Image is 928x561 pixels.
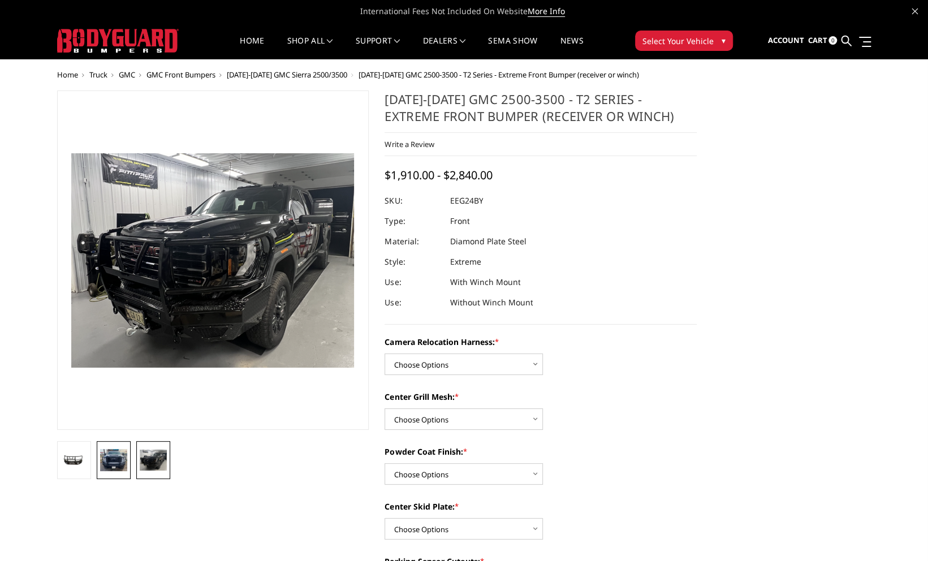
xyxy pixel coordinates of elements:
[57,90,369,430] a: 2024-2025 GMC 2500-3500 - T2 Series - Extreme Front Bumper (receiver or winch)
[57,70,78,80] a: Home
[808,25,837,56] a: Cart 0
[450,252,481,272] dd: Extreme
[828,36,837,45] span: 0
[356,37,400,59] a: Support
[61,454,88,467] img: 2024-2025 GMC 2500-3500 - T2 Series - Extreme Front Bumper (receiver or winch)
[385,446,697,458] label: Powder Coat Finish:
[385,90,697,133] h1: [DATE]-[DATE] GMC 2500-3500 - T2 Series - Extreme Front Bumper (receiver or winch)
[560,37,583,59] a: News
[385,211,441,231] dt: Type:
[57,29,179,53] img: BODYGUARD BUMPERS
[119,70,135,80] a: GMC
[385,191,441,211] dt: SKU:
[385,272,441,292] dt: Use:
[635,31,733,51] button: Select Your Vehicle
[450,292,533,313] dd: Without Winch Mount
[642,35,714,47] span: Select Your Vehicle
[767,25,804,56] a: Account
[450,272,520,292] dd: With Winch Mount
[385,391,697,403] label: Center Grill Mesh:
[450,231,526,252] dd: Diamond Plate Steel
[722,34,726,46] span: ▾
[385,252,441,272] dt: Style:
[450,211,469,231] dd: Front
[89,70,107,80] a: Truck
[808,35,827,45] span: Cart
[385,500,697,512] label: Center Skid Plate:
[423,37,466,59] a: Dealers
[359,70,639,80] span: [DATE]-[DATE] GMC 2500-3500 - T2 Series - Extreme Front Bumper (receiver or winch)
[287,37,333,59] a: shop all
[385,292,441,313] dt: Use:
[227,70,347,80] a: [DATE]-[DATE] GMC Sierra 2500/3500
[385,139,434,149] a: Write a Review
[450,191,483,211] dd: EEG24BY
[385,231,441,252] dt: Material:
[240,37,264,59] a: Home
[146,70,215,80] a: GMC Front Bumpers
[488,37,537,59] a: SEMA Show
[767,35,804,45] span: Account
[385,336,697,348] label: Camera Relocation Harness:
[100,449,127,471] img: 2024-2025 GMC 2500-3500 - T2 Series - Extreme Front Bumper (receiver or winch)
[528,6,565,17] a: More Info
[140,450,167,471] img: 2024-2025 GMC 2500-3500 - T2 Series - Extreme Front Bumper (receiver or winch)
[385,167,492,183] span: $1,910.00 - $2,840.00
